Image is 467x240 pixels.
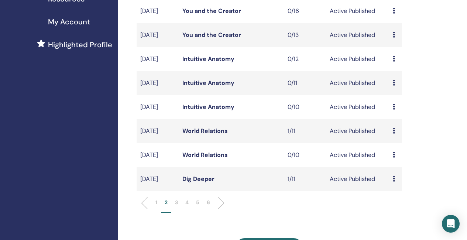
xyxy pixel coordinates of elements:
[326,71,389,95] td: Active Published
[284,71,326,95] td: 0/11
[175,199,178,206] p: 3
[284,167,326,191] td: 1/11
[137,71,179,95] td: [DATE]
[284,47,326,71] td: 0/12
[284,143,326,167] td: 0/10
[326,47,389,71] td: Active Published
[284,119,326,143] td: 1/11
[326,167,389,191] td: Active Published
[155,199,157,206] p: 1
[182,151,228,159] a: World Relations
[137,95,179,119] td: [DATE]
[137,167,179,191] td: [DATE]
[182,55,234,63] a: Intuitive Anatomy
[182,103,234,111] a: Intuitive Anatomy
[185,199,189,206] p: 4
[284,23,326,47] td: 0/13
[284,95,326,119] td: 0/10
[196,199,199,206] p: 5
[326,119,389,143] td: Active Published
[165,199,168,206] p: 2
[326,23,389,47] td: Active Published
[48,39,112,50] span: Highlighted Profile
[182,175,214,183] a: Dig Deeper
[326,95,389,119] td: Active Published
[182,127,228,135] a: World Relations
[182,79,234,87] a: Intuitive Anatomy
[137,47,179,71] td: [DATE]
[137,23,179,47] td: [DATE]
[442,215,460,233] div: Open Intercom Messenger
[207,199,210,206] p: 6
[137,119,179,143] td: [DATE]
[137,143,179,167] td: [DATE]
[182,31,241,39] a: You and the Creator
[182,7,241,15] a: You and the Creator
[48,16,90,27] span: My Account
[326,143,389,167] td: Active Published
